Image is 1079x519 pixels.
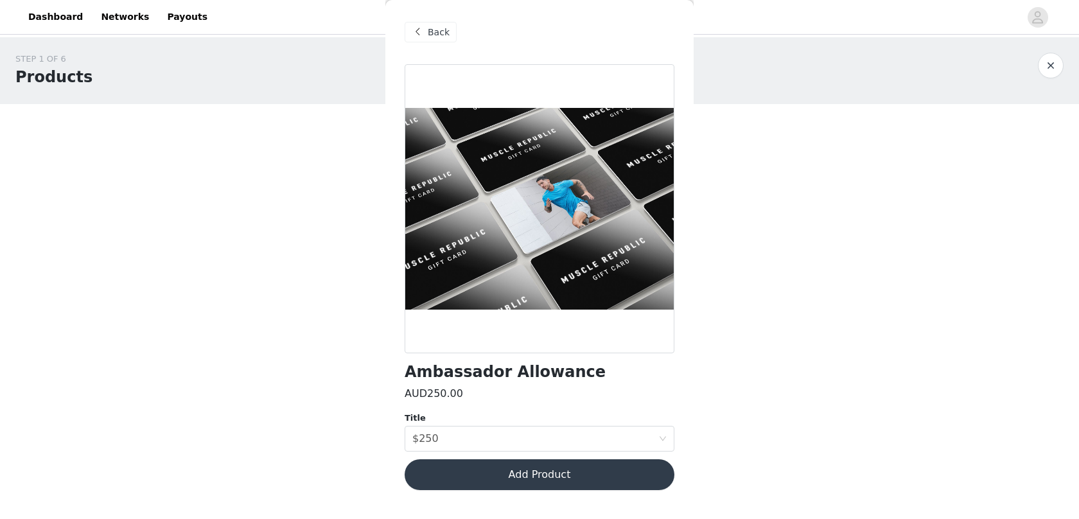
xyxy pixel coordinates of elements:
[15,66,92,89] h1: Products
[21,3,91,31] a: Dashboard
[405,364,606,381] h1: Ambassador Allowance
[428,26,450,39] span: Back
[412,427,439,451] div: $250
[15,53,92,66] div: STEP 1 OF 6
[159,3,215,31] a: Payouts
[405,386,463,401] h3: AUD250.00
[405,412,674,425] div: Title
[93,3,157,31] a: Networks
[405,459,674,490] button: Add Product
[1031,7,1044,28] div: avatar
